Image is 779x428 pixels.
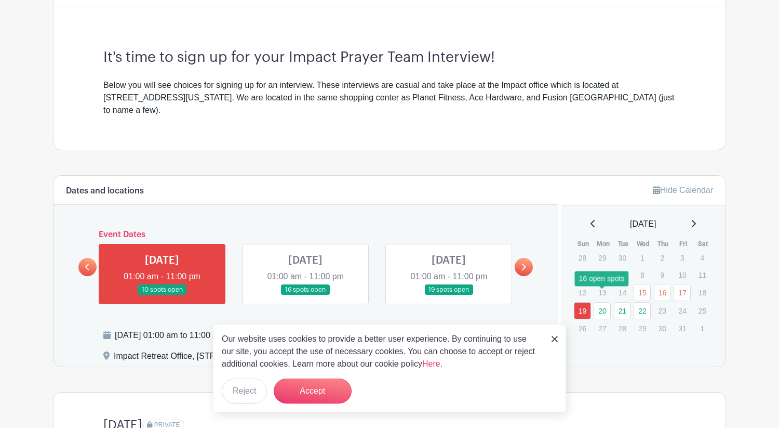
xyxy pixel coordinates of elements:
[634,250,651,266] p: 1
[594,250,611,266] p: 29
[674,284,691,301] a: 17
[97,230,515,240] h6: Event Dates
[653,186,713,194] a: Hide Calendar
[114,350,325,367] div: Impact Retreat Office, [STREET_ADDRESS][US_STATE]
[614,320,631,336] p: 28
[103,79,676,116] div: Below you will see choices for signing up for an interview. These interviews are casual and take ...
[594,267,611,283] p: 6
[614,267,631,283] p: 7
[673,239,693,249] th: Fri
[674,267,691,283] p: 10
[574,267,591,283] p: 5
[693,239,714,249] th: Sat
[694,303,711,319] p: 25
[222,379,267,404] button: Reject
[634,267,651,283] p: 8
[66,186,144,196] h6: Dates and locations
[654,320,671,336] p: 30
[634,284,651,301] a: 15
[594,284,611,301] p: 13
[115,329,393,342] div: [DATE] 01:00 am to 11:00 pm
[694,267,711,283] p: 11
[653,239,674,249] th: Thu
[594,320,611,336] p: 27
[674,303,691,319] p: 24
[694,320,711,336] p: 1
[633,239,653,249] th: Wed
[574,250,591,266] p: 28
[694,284,711,301] p: 18
[422,359,440,368] a: Here
[552,336,558,342] img: close_button-5f87c8562297e5c2d7936805f587ecaba9071eb48480494691a3f1689db116b3.svg
[674,320,691,336] p: 31
[630,218,656,230] span: [DATE]
[274,379,352,404] button: Accept
[613,239,634,249] th: Tue
[654,284,671,301] a: 16
[103,49,676,67] h3: It's time to sign up for your Impact Prayer Team Interview!
[614,284,631,301] p: 14
[654,250,671,266] p: 2
[593,239,613,249] th: Mon
[573,239,594,249] th: Sun
[634,320,651,336] p: 29
[574,284,591,301] p: 12
[694,250,711,266] p: 4
[634,302,651,319] a: 22
[614,250,631,266] p: 30
[574,320,591,336] p: 26
[222,333,541,370] p: Our website uses cookies to provide a better user experience. By continuing to use our site, you ...
[674,250,691,266] p: 3
[654,303,671,319] p: 23
[574,302,591,319] a: 19
[575,271,629,286] div: 16 open spots
[614,302,631,319] a: 21
[654,267,671,283] p: 9
[594,302,611,319] a: 20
